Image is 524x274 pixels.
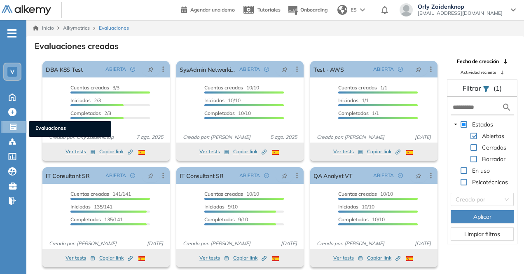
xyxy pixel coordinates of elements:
[338,97,358,103] span: Iniciadas
[406,150,413,155] img: ESP
[367,148,400,155] span: Copiar link
[46,61,83,77] a: DBA K8S Test
[204,191,243,197] span: Cuentas creadas
[416,66,421,73] span: pushpin
[204,204,225,210] span: Iniciadas
[180,133,254,141] span: Creado por: [PERSON_NAME]
[276,63,294,76] button: pushpin
[272,256,279,261] img: ESP
[204,84,243,91] span: Cuentas creadas
[10,68,14,75] span: V
[282,66,288,73] span: pushpin
[313,240,388,247] span: Creado por: [PERSON_NAME]
[2,5,51,16] img: Logo
[148,66,154,73] span: pushpin
[398,173,403,178] span: check-circle
[494,83,502,93] span: (1)
[63,25,90,31] span: Alkymetrics
[338,84,377,91] span: Cuentas creadas
[470,177,510,187] span: Psicotécnicos
[65,253,95,263] button: Ver tests
[473,212,491,221] span: Aplicar
[454,122,458,126] span: caret-down
[70,204,112,210] span: 135/141
[338,204,374,210] span: 10/10
[480,143,508,152] span: Cerradas
[233,254,267,262] span: Copiar link
[138,256,145,261] img: ESP
[409,169,428,182] button: pushpin
[472,121,493,128] span: Estados
[367,147,400,157] button: Copiar link
[257,7,281,13] span: Tutoriales
[338,191,377,197] span: Cuentas creadas
[204,97,225,103] span: Iniciadas
[470,166,491,176] span: En uso
[70,97,91,103] span: Iniciadas
[35,124,105,133] span: Evaluaciones
[148,172,154,179] span: pushpin
[398,67,403,72] span: check-circle
[199,253,229,263] button: Ver tests
[99,254,133,262] span: Copiar link
[338,84,387,91] span: 1/1
[133,133,166,141] span: 7 ago. 2025
[142,169,160,182] button: pushpin
[338,216,385,222] span: 10/10
[333,147,363,157] button: Ver tests
[416,172,421,179] span: pushpin
[282,172,288,179] span: pushpin
[233,253,267,263] button: Copiar link
[338,110,369,116] span: Completados
[99,24,129,32] span: Evaluaciones
[144,240,166,247] span: [DATE]
[99,253,133,263] button: Copiar link
[181,4,235,14] a: Agendar una demo
[272,150,279,155] img: ESP
[418,10,503,16] span: [EMAIL_ADDRESS][DOMAIN_NAME]
[180,240,254,247] span: Creado por: [PERSON_NAME]
[333,253,363,263] button: Ver tests
[338,204,358,210] span: Iniciadas
[70,110,101,116] span: Completados
[412,133,434,141] span: [DATE]
[463,84,483,92] span: Filtrar
[337,5,347,15] img: world
[406,256,413,261] img: ESP
[480,131,506,141] span: Abiertas
[70,84,109,91] span: Cuentas creadas
[338,110,379,116] span: 1/1
[99,147,133,157] button: Copiar link
[204,110,251,116] span: 10/10
[360,8,365,12] img: arrow
[418,3,503,10] span: Orly Zaidenknop
[70,191,109,197] span: Cuentas creadas
[464,230,500,239] span: Limpiar filtros
[70,216,101,222] span: Completados
[70,97,101,103] span: 2/3
[482,132,504,140] span: Abiertas
[70,216,123,222] span: 135/141
[502,102,512,112] img: search icon
[409,63,428,76] button: pushpin
[338,216,369,222] span: Completados
[99,148,133,155] span: Copiar link
[300,7,327,13] span: Onboarding
[7,33,16,34] i: -
[190,7,235,13] span: Agendar una demo
[472,167,490,174] span: En uso
[367,254,400,262] span: Copiar link
[451,227,514,241] button: Limpiar filtros
[412,240,434,247] span: [DATE]
[233,147,267,157] button: Copiar link
[204,204,238,210] span: 9/10
[142,63,160,76] button: pushpin
[70,191,131,197] span: 141/141
[276,169,294,182] button: pushpin
[46,240,120,247] span: Creado por: [PERSON_NAME]
[470,119,495,129] span: Estados
[483,234,524,274] div: Widget de chat
[204,216,235,222] span: Completados
[180,61,236,77] a: SysAdmin Networking
[70,84,119,91] span: 3/3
